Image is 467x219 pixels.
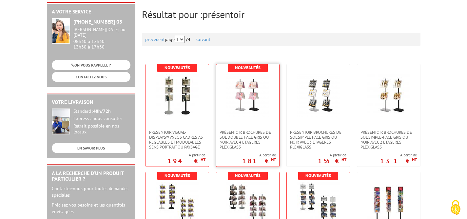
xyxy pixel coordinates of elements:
div: Retrait possible en nos locaux [73,123,130,135]
sup: HT [412,157,417,163]
h2: Résultat pour : [142,9,420,20]
a: Présentoir Visual-Displays® avec 3 cadres A3 réglables et modulables sens portrait ou paysage [146,130,209,149]
p: 131 € [380,159,417,163]
strong: / [186,36,194,42]
b: Nouveautés [235,173,261,178]
a: précédent [145,36,165,42]
div: [PERSON_NAME][DATE] au [DATE] [73,27,130,38]
span: Présentoir brochures de sol double face GRIS ou NOIR avec 4 étagères PLEXIGLASS [220,130,276,149]
img: Présentoir Visual-Displays® avec 3 cadres A3 réglables et modulables sens portrait ou paysage [156,74,199,117]
img: Présentoir brochures de sol simple-face GRIS ou Noir avec 2 étagères PLEXIGLASS [367,74,410,117]
span: 4 [188,36,190,42]
span: A partir de [167,152,205,158]
b: Nouveautés [305,173,331,178]
span: Présentoir brochures de sol simple-face GRIS ou Noir avec 2 étagères PLEXIGLASS [360,130,417,149]
span: présentoir [203,8,244,21]
div: 08h30 à 12h30 13h30 à 17h30 [73,27,130,50]
a: EN SAVOIR PLUS [52,143,130,153]
p: Précisez vos besoins et les quantités envisagées [52,202,130,215]
button: Cookies (fenêtre modale) [444,197,467,219]
a: Présentoir brochures de sol simple face GRIS ou NOIR avec 3 étagères PLEXIGLASS [287,130,350,149]
h2: A la recherche d'un produit particulier ? [52,170,130,182]
h2: Votre livraison [52,99,130,105]
strong: [PHONE_NUMBER] 03 [73,18,122,25]
img: Cookies (fenêtre modale) [447,199,464,216]
strong: 48h/72h [93,108,111,114]
a: Présentoir brochures de sol double face GRIS ou NOIR avec 4 étagères PLEXIGLASS [216,130,279,149]
sup: HT [271,157,276,163]
div: Standard : [73,109,130,114]
a: CONTACTEZ-NOUS [52,72,130,82]
div: Express : nous consulter [73,116,130,122]
img: Présentoir brochures de sol simple face GRIS ou NOIR avec 3 étagères PLEXIGLASS [297,74,340,117]
p: 155 € [318,159,346,163]
sup: HT [341,157,346,163]
p: Contactez-nous pour toutes demandes spéciales [52,185,130,198]
a: suivant [196,36,210,42]
span: A partir de [380,152,417,158]
a: Présentoir brochures de sol simple-face GRIS ou Noir avec 2 étagères PLEXIGLASS [357,130,420,149]
span: A partir de [242,152,276,158]
img: widget-livraison.jpg [52,109,70,134]
span: Présentoir Visual-Displays® avec 3 cadres A3 réglables et modulables sens portrait ou paysage [149,130,205,149]
img: Présentoir brochures de sol double face GRIS ou NOIR avec 4 étagères PLEXIGLASS [226,74,269,117]
div: page [145,33,417,46]
b: Nouveautés [165,173,190,178]
h2: A votre service [52,9,130,15]
a: ON VOUS RAPPELLE ? [52,60,130,70]
p: 194 € [167,159,205,163]
b: Nouveautés [235,65,261,70]
span: A partir de [318,152,346,158]
img: widget-service.jpg [52,18,70,44]
p: 181 € [242,159,276,163]
span: Présentoir brochures de sol simple face GRIS ou NOIR avec 3 étagères PLEXIGLASS [290,130,346,149]
b: Nouveautés [165,65,190,70]
sup: HT [201,157,205,163]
